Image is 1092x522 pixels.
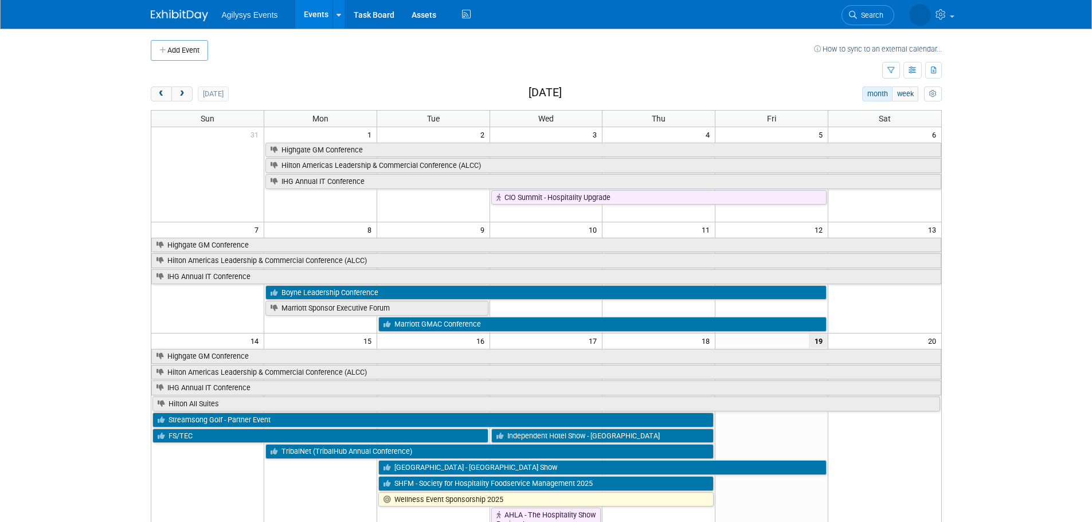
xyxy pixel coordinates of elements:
[151,380,941,395] a: IHG Annual IT Conference
[927,222,941,237] span: 13
[427,114,440,123] span: Tue
[529,87,562,99] h2: [DATE]
[171,87,193,101] button: next
[152,429,488,443] a: FS/TEC
[479,222,490,237] span: 9
[152,397,940,411] a: Hilton All Suites
[265,174,941,189] a: IHG Annual IT Conference
[222,10,278,19] span: Agilysys Events
[151,10,208,21] img: ExhibitDay
[151,87,172,101] button: prev
[151,40,208,61] button: Add Event
[151,238,941,253] a: Highgate GM Conference
[265,301,488,316] a: Marriott Sponsor Executive Forum
[927,333,941,348] span: 20
[652,114,666,123] span: Thu
[809,333,828,348] span: 19
[588,222,602,237] span: 10
[249,333,264,348] span: 14
[198,87,228,101] button: [DATE]
[592,127,602,142] span: 3
[491,429,714,443] a: Independent Hotel Show - [GEOGRAPHIC_DATA]
[201,114,214,123] span: Sun
[700,222,715,237] span: 11
[924,87,941,101] button: myCustomButton
[378,476,714,491] a: SHFM - Society for Hospitality Foodservice Management 2025
[151,349,941,364] a: Highgate GM Conference
[862,87,893,101] button: month
[151,365,941,380] a: Hilton Americas Leadership & Commercial Conference (ALCC)
[841,5,894,25] a: Search
[362,333,377,348] span: 15
[366,127,377,142] span: 1
[929,91,937,98] i: Personalize Calendar
[892,87,918,101] button: week
[249,127,264,142] span: 31
[265,158,941,173] a: Hilton Americas Leadership & Commercial Conference (ALCC)
[704,127,715,142] span: 4
[909,4,931,26] img: Jen Reeves
[151,269,941,284] a: IHG Annual IT Conference
[312,114,328,123] span: Mon
[366,222,377,237] span: 8
[378,460,827,475] a: [GEOGRAPHIC_DATA] - [GEOGRAPHIC_DATA] Show
[931,127,941,142] span: 6
[700,333,715,348] span: 18
[265,143,941,158] a: Highgate GM Conference
[378,317,827,332] a: Marriott GMAC Conference
[814,45,942,53] a: How to sync to an external calendar...
[588,333,602,348] span: 17
[538,114,554,123] span: Wed
[378,492,714,507] a: Wellness Event Sponsorship 2025
[152,413,714,427] a: Streamsong Golf - Partner Event
[265,285,827,300] a: Boyne Leadership Conference
[151,253,941,268] a: Hilton Americas Leadership & Commercial Conference (ALCC)
[491,190,827,205] a: CIO Summit - Hospitality Upgrade
[817,127,828,142] span: 5
[767,114,776,123] span: Fri
[253,222,264,237] span: 7
[475,333,490,348] span: 16
[265,444,714,459] a: TribalNet (TribalHub Annual Conference)
[479,127,490,142] span: 2
[879,114,891,123] span: Sat
[813,222,828,237] span: 12
[857,11,883,19] span: Search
